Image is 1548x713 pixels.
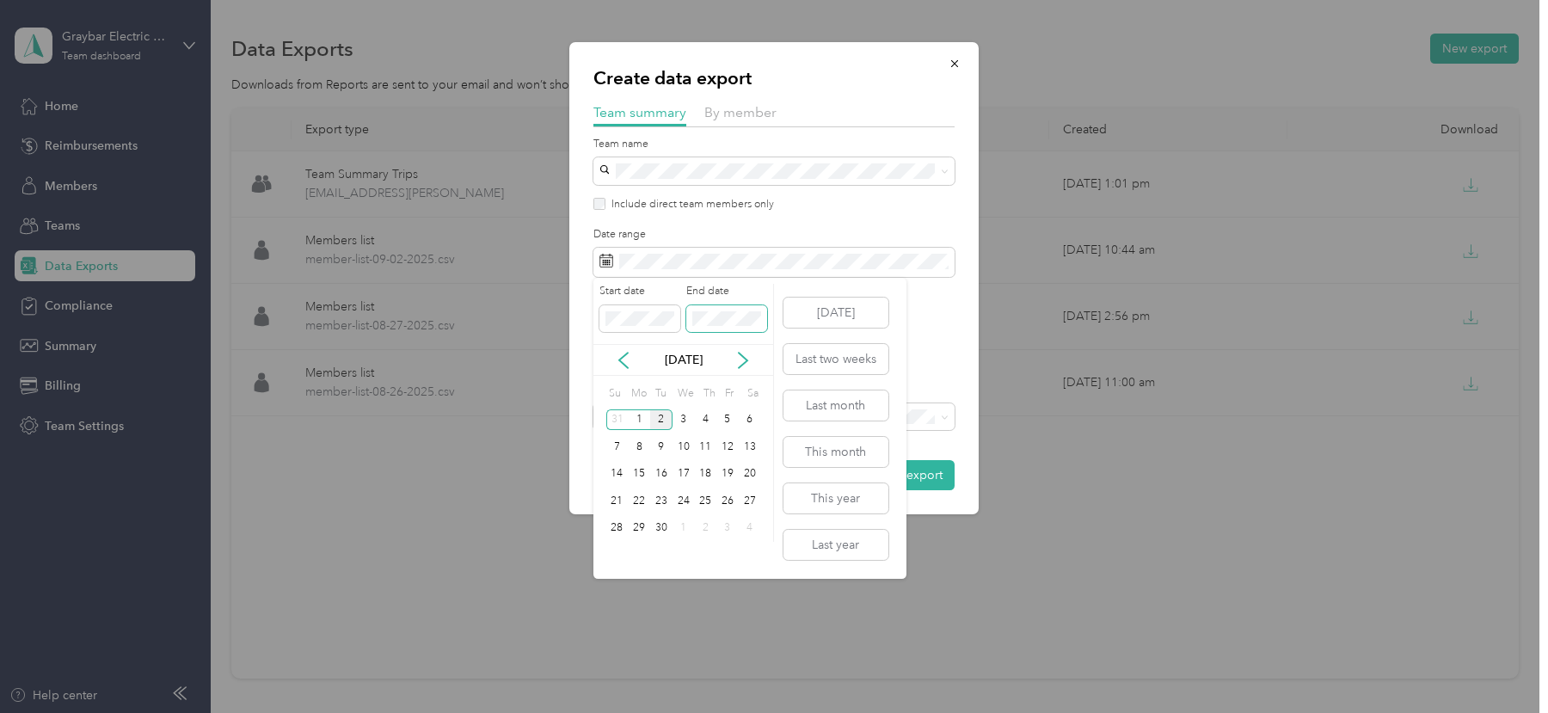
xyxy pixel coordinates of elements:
[716,409,739,431] div: 5
[606,490,629,512] div: 21
[650,518,673,539] div: 30
[694,436,716,458] div: 11
[673,464,695,485] div: 17
[593,227,955,243] label: Date range
[694,464,716,485] div: 18
[783,344,888,374] button: Last two weeks
[606,382,623,406] div: Su
[628,382,647,406] div: Mo
[673,409,695,431] div: 3
[739,464,761,485] div: 20
[783,483,888,513] button: This year
[628,518,650,539] div: 29
[694,409,716,431] div: 4
[599,284,680,299] label: Start date
[783,298,888,328] button: [DATE]
[593,137,955,152] label: Team name
[673,436,695,458] div: 10
[605,197,774,212] label: Include direct team members only
[650,409,673,431] div: 2
[628,490,650,512] div: 22
[648,351,720,369] p: [DATE]
[606,409,629,431] div: 31
[606,464,629,485] div: 14
[716,490,739,512] div: 26
[686,284,767,299] label: End date
[716,518,739,539] div: 3
[722,382,739,406] div: Fr
[650,436,673,458] div: 9
[739,490,761,512] div: 27
[628,464,650,485] div: 15
[650,464,673,485] div: 16
[716,464,739,485] div: 19
[783,530,888,560] button: Last year
[673,518,695,539] div: 1
[593,66,955,90] p: Create data export
[650,490,673,512] div: 23
[673,490,695,512] div: 24
[739,436,761,458] div: 13
[653,382,669,406] div: Tu
[628,409,650,431] div: 1
[606,518,629,539] div: 28
[593,104,686,120] span: Team summary
[606,436,629,458] div: 7
[704,104,777,120] span: By member
[628,436,650,458] div: 8
[675,382,695,406] div: We
[783,437,888,467] button: This month
[694,518,716,539] div: 2
[739,518,761,539] div: 4
[745,382,761,406] div: Sa
[739,409,761,431] div: 6
[700,382,716,406] div: Th
[716,436,739,458] div: 12
[1452,617,1548,713] iframe: Everlance-gr Chat Button Frame
[694,490,716,512] div: 25
[783,390,888,421] button: Last month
